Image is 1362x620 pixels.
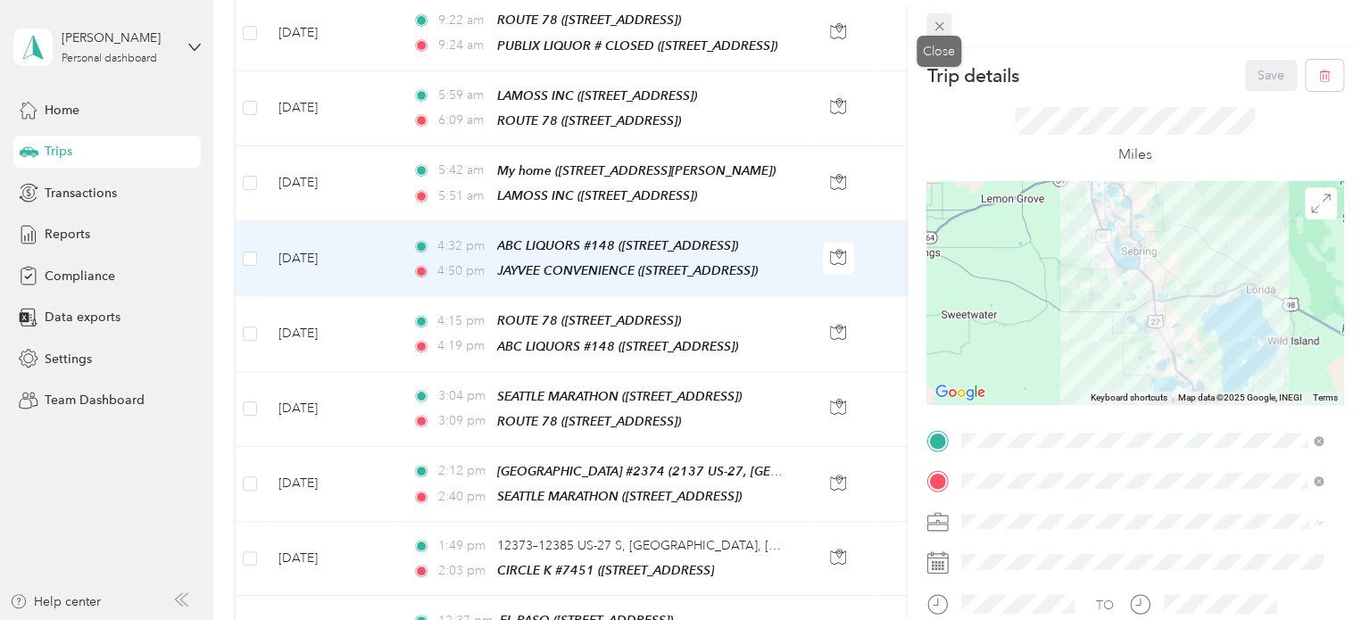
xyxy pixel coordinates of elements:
[1262,520,1362,620] iframe: Everlance-gr Chat Button Frame
[926,63,1018,88] p: Trip details
[931,381,990,404] a: Open this area in Google Maps (opens a new window)
[1313,393,1338,402] a: Terms (opens in new tab)
[1178,393,1302,402] span: Map data ©2025 Google, INEGI
[917,36,961,67] div: Close
[1096,596,1114,615] div: TO
[1118,144,1152,166] p: Miles
[931,381,990,404] img: Google
[1091,392,1167,404] button: Keyboard shortcuts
